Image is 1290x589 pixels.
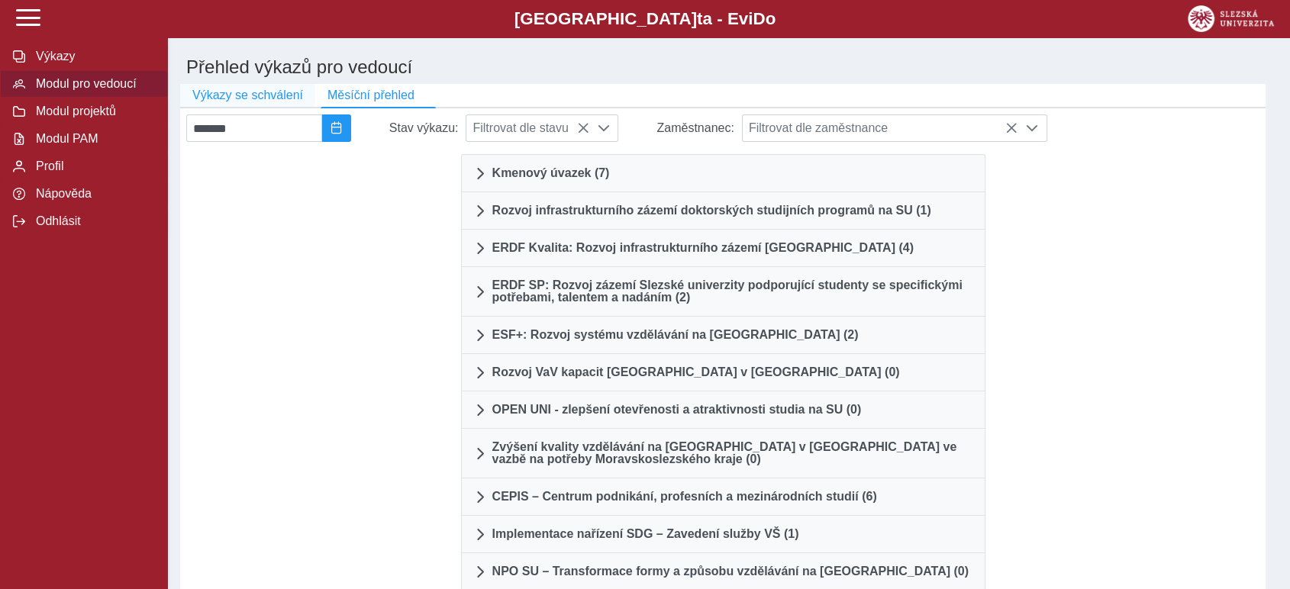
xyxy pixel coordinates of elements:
[492,204,931,217] span: Rozvoj infrastrukturního zázemí doktorských studijních programů na SU (1)
[31,77,155,91] span: Modul pro vedoucí
[327,89,414,102] span: Měsíční přehled
[322,114,351,142] button: 2025/08
[31,187,155,201] span: Nápověda
[31,50,155,63] span: Výkazy
[753,9,765,28] span: D
[492,441,972,465] span: Zvýšení kvality vzdělávání na [GEOGRAPHIC_DATA] v [GEOGRAPHIC_DATA] ve vazbě na potřeby Moravskos...
[31,214,155,228] span: Odhlásit
[315,84,427,107] button: Měsíční přehled
[1188,5,1274,32] img: logo_web_su.png
[492,242,914,254] span: ERDF Kvalita: Rozvoj infrastrukturního zázemí [GEOGRAPHIC_DATA] (4)
[31,159,155,173] span: Profil
[46,9,1244,29] b: [GEOGRAPHIC_DATA] a - Evi
[192,89,303,102] span: Výkazy se schválení
[466,115,589,141] span: Filtrovat dle stavu
[492,167,610,179] span: Kmenový úvazek (7)
[697,9,702,28] span: t
[351,114,466,142] div: Stav výkazu:
[766,9,776,28] span: o
[492,366,900,378] span: Rozvoj VaV kapacit [GEOGRAPHIC_DATA] v [GEOGRAPHIC_DATA] (0)
[492,565,969,578] span: NPO SU – Transformace formy a způsobu vzdělávání na [GEOGRAPHIC_DATA] (0)
[180,84,315,107] button: Výkazy se schválení
[31,105,155,118] span: Modul projektů
[492,329,859,341] span: ESF+: Rozvoj systému vzdělávání na [GEOGRAPHIC_DATA] (2)
[31,132,155,146] span: Modul PAM
[743,115,1017,141] span: Filtrovat dle zaměstnance
[492,279,972,304] span: ERDF SP: Rozvoj zázemí Slezské univerzity podporující studenty se specifickými potřebami, talente...
[180,50,1278,84] h1: Přehled výkazů pro vedoucí
[492,491,877,503] span: CEPIS – Centrum podnikání, profesních a mezinárodních studií (6)
[492,404,862,416] span: OPEN UNI - zlepšení otevřenosti a atraktivnosti studia na SU (0)
[492,528,799,540] span: Implementace nařízení SDG – Zavedení služby VŠ (1)
[618,114,741,142] div: Zaměstnanec:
